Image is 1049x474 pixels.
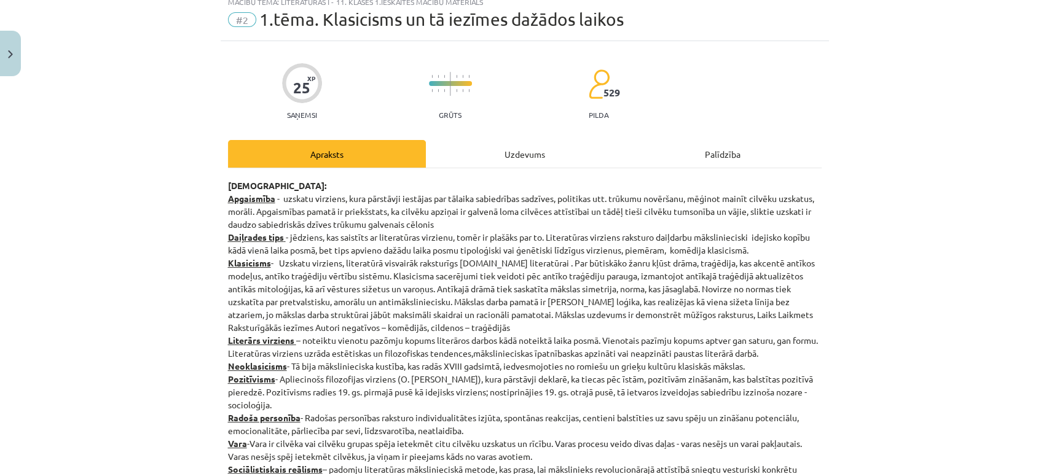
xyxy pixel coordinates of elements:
[468,75,469,78] img: icon-short-line-57e1e144782c952c97e751825c79c345078a6d821885a25fce030b3d8c18986b.svg
[468,89,469,92] img: icon-short-line-57e1e144782c952c97e751825c79c345078a6d821885a25fce030b3d8c18986b.svg
[462,75,463,78] img: icon-short-line-57e1e144782c952c97e751825c79c345078a6d821885a25fce030b3d8c18986b.svg
[228,373,275,384] strong: Pozitīvisms
[228,231,284,243] strong: Daiļrades tips
[8,50,13,58] img: icon-close-lesson-0947bae3869378f0d4975bcd49f059093ad1ed9edebbc8119c70593378902aed.svg
[456,75,457,78] img: icon-short-line-57e1e144782c952c97e751825c79c345078a6d821885a25fce030b3d8c18986b.svg
[228,360,287,371] strong: Neoklasicisms
[228,140,426,168] div: Apraksts
[259,9,624,29] span: 1.tēma. Klasicisms un tā iezīmes dažādos laikos
[307,75,315,82] span: XP
[431,89,433,92] img: icon-short-line-57e1e144782c952c97e751825c79c345078a6d821885a25fce030b3d8c18986b.svg
[603,87,620,98] span: 529
[462,89,463,92] img: icon-short-line-57e1e144782c952c97e751825c79c345078a6d821885a25fce030b3d8c18986b.svg
[438,75,439,78] img: icon-short-line-57e1e144782c952c97e751825c79c345078a6d821885a25fce030b3d8c18986b.svg
[624,140,822,168] div: Palīdzība
[293,79,310,96] div: 25
[228,12,256,27] span: #2
[439,111,462,119] p: Grūts
[438,89,439,92] img: icon-short-line-57e1e144782c952c97e751825c79c345078a6d821885a25fce030b3d8c18986b.svg
[588,69,610,99] img: students-c634bb4e5e11cddfef0936a35e636f08e4e9abd3cc4e673bd6f9a4125e45ecb1.svg
[282,111,322,119] p: Saņemsi
[228,412,301,423] strong: Radoša personība
[426,140,624,168] div: Uzdevums
[450,72,451,96] img: icon-long-line-d9ea69661e0d244f92f715978eff75569469978d946b2353a9bb055b3ed8787d.svg
[228,180,326,191] strong: [DEMOGRAPHIC_DATA]:
[228,335,294,346] strong: Literārs virziens
[228,438,247,449] strong: Vara
[431,75,433,78] img: icon-short-line-57e1e144782c952c97e751825c79c345078a6d821885a25fce030b3d8c18986b.svg
[228,193,275,204] u: Apgaismība
[456,89,457,92] img: icon-short-line-57e1e144782c952c97e751825c79c345078a6d821885a25fce030b3d8c18986b.svg
[589,111,608,119] p: pilda
[228,257,271,268] strong: Klasicisms
[444,75,445,78] img: icon-short-line-57e1e144782c952c97e751825c79c345078a6d821885a25fce030b3d8c18986b.svg
[444,89,445,92] img: icon-short-line-57e1e144782c952c97e751825c79c345078a6d821885a25fce030b3d8c18986b.svg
